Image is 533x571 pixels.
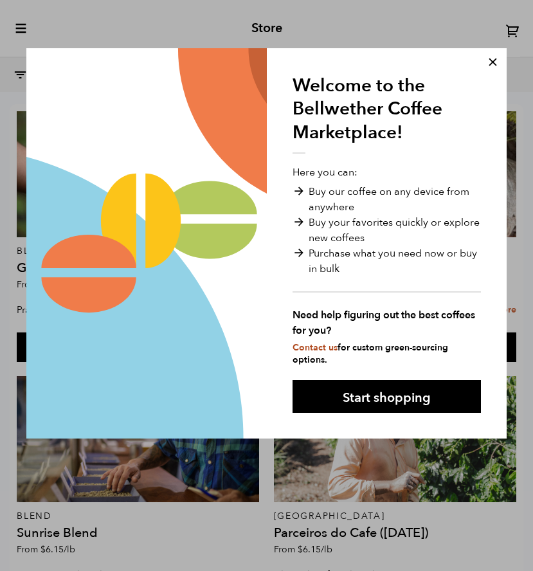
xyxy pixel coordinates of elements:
[293,307,481,338] strong: Need help figuring out the best coffees for you?
[293,74,449,154] h1: Welcome to the Bellwether Coffee Marketplace!
[293,246,481,276] li: Purchase what you need now or buy in bulk
[293,341,338,354] a: Contact us
[293,380,481,413] button: Start shopping
[293,165,481,367] p: Here you can:
[293,341,448,367] small: for custom green-sourcing options.
[293,215,481,246] li: Buy your favorites quickly or explore new coffees
[293,184,481,215] li: Buy our coffee on any device from anywhere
